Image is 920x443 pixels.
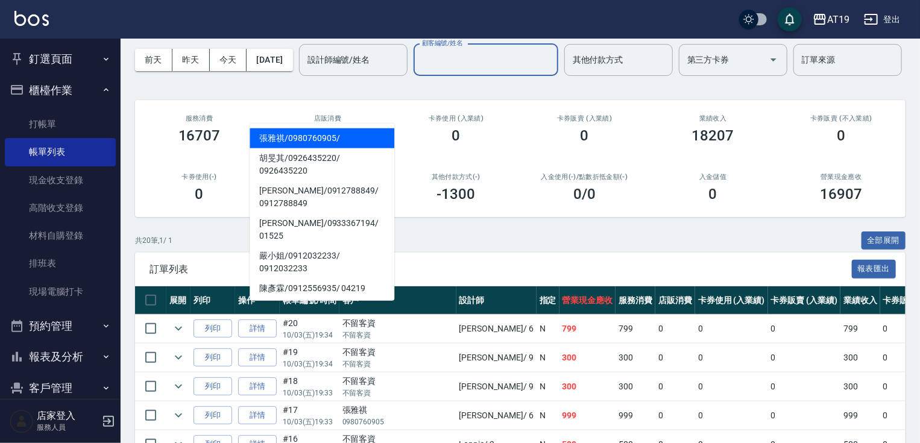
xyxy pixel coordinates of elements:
[169,406,187,424] button: expand row
[792,173,891,181] h2: 營業現金應收
[150,263,852,275] span: 訂單列表
[852,260,896,278] button: 報表匯出
[5,222,116,250] a: 材料自購登錄
[135,235,172,246] p: 共 20 筆, 1 / 1
[283,359,336,369] p: 10/03 (五) 19:34
[616,315,655,343] td: 799
[135,49,172,71] button: 前天
[5,310,116,342] button: 預約管理
[250,246,394,278] span: 嚴小姐 / 0912032233 / 0912032233
[852,263,896,274] a: 報表匯出
[5,110,116,138] a: 打帳單
[616,372,655,401] td: 300
[5,43,116,75] button: 釘選頁面
[616,344,655,372] td: 300
[283,330,336,341] p: 10/03 (五) 19:34
[840,344,880,372] td: 300
[792,115,891,122] h2: 卡券販賣 (不入業績)
[768,344,841,372] td: 0
[768,372,841,401] td: 0
[238,348,277,367] a: 詳情
[768,401,841,430] td: 0
[342,375,453,388] div: 不留客資
[840,401,880,430] td: 999
[559,372,616,401] td: 300
[692,127,734,144] h3: 18207
[250,278,394,298] span: 陳彥霖 / 0912556935 / 04219
[535,173,634,181] h2: 入金使用(-) /點數折抵金額(-)
[768,315,841,343] td: 0
[342,404,453,416] div: 張雅祺
[456,372,537,401] td: [PERSON_NAME] / 9
[456,401,537,430] td: [PERSON_NAME] / 6
[169,348,187,366] button: expand row
[210,49,247,71] button: 今天
[342,330,453,341] p: 不留客資
[537,315,559,343] td: N
[862,231,906,250] button: 全部展開
[169,377,187,395] button: expand row
[238,319,277,338] a: 詳情
[537,286,559,315] th: 指定
[280,315,339,343] td: #20
[194,319,232,338] button: 列印
[5,166,116,194] a: 現金收支登錄
[280,401,339,430] td: #17
[581,127,589,144] h3: 0
[695,401,768,430] td: 0
[837,127,846,144] h3: 0
[250,213,394,246] span: [PERSON_NAME] / 0933367194 / 01525
[768,286,841,315] th: 卡券販賣 (入業績)
[166,286,191,315] th: 展開
[456,315,537,343] td: [PERSON_NAME] / 6
[342,416,453,427] p: 0980760905
[150,173,249,181] h2: 卡券使用(-)
[859,8,906,31] button: 登出
[37,410,98,422] h5: 店家登入
[537,401,559,430] td: N
[238,406,277,425] a: 詳情
[342,346,453,359] div: 不留客資
[194,348,232,367] button: 列印
[283,388,336,398] p: 10/03 (五) 19:33
[172,49,210,71] button: 昨天
[250,181,394,213] span: [PERSON_NAME] / 0912788849 / 0912788849
[537,372,559,401] td: N
[456,286,537,315] th: 設計師
[278,115,377,122] h2: 店販消費
[655,315,695,343] td: 0
[422,39,462,48] label: 顧客編號/姓名
[437,186,476,203] h3: -1300
[559,315,616,343] td: 799
[342,359,453,369] p: 不留客資
[840,315,880,343] td: 799
[840,372,880,401] td: 300
[559,286,616,315] th: 營業現金應收
[452,127,461,144] h3: 0
[5,372,116,404] button: 客戶管理
[5,278,116,306] a: 現場電腦打卡
[169,319,187,338] button: expand row
[5,194,116,222] a: 高階收支登錄
[535,115,634,122] h2: 卡券販賣 (入業績)
[250,148,394,181] span: 胡旻其 / 0926435220 / 0926435220
[663,173,763,181] h2: 入金儲值
[778,7,802,31] button: save
[250,298,394,318] span: [PERSON_NAME] / 0911505607 /
[808,7,854,32] button: AT19
[559,344,616,372] td: 300
[695,372,768,401] td: 0
[840,286,880,315] th: 業績收入
[537,344,559,372] td: N
[250,128,394,148] span: 張雅祺 / 0980760905 /
[5,250,116,277] a: 排班表
[339,286,456,315] th: 客戶
[14,11,49,26] img: Logo
[655,286,695,315] th: 店販消費
[655,401,695,430] td: 0
[195,186,204,203] h3: 0
[194,377,232,396] button: 列印
[456,344,537,372] td: [PERSON_NAME] / 9
[616,401,655,430] td: 999
[342,317,453,330] div: 不留客資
